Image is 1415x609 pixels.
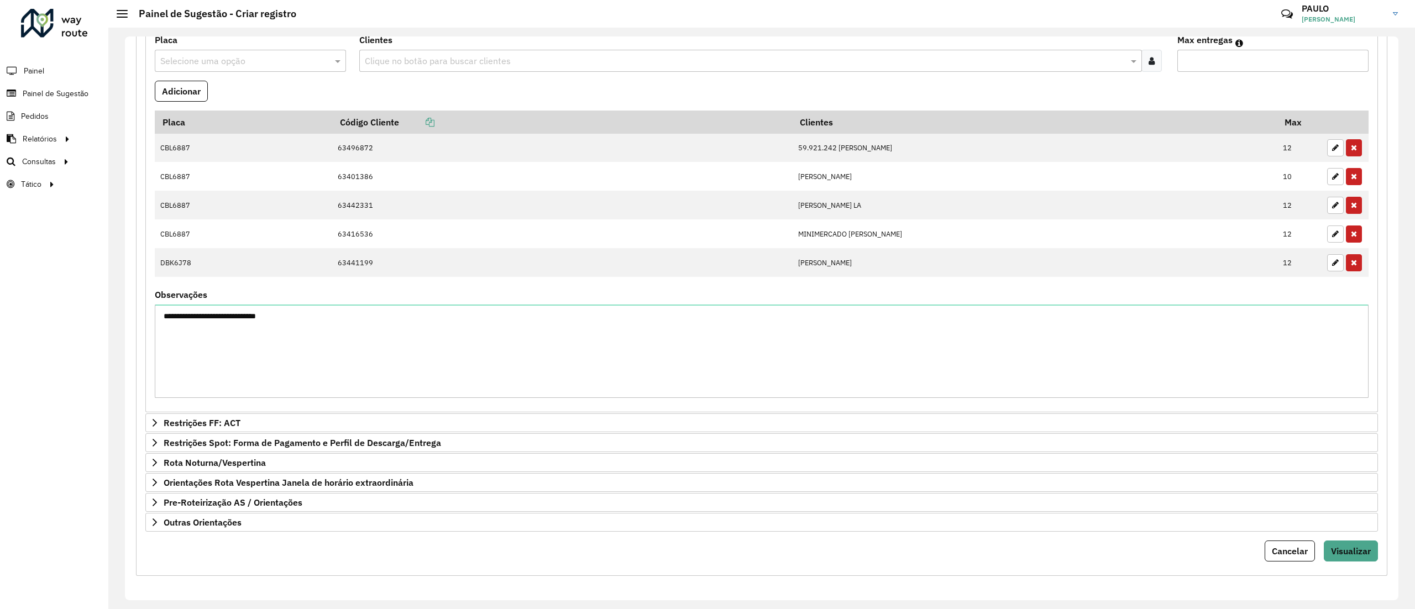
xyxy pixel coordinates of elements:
[1277,111,1322,134] th: Max
[164,478,413,487] span: Orientações Rota Vespertina Janela de horário extraordinária
[164,498,302,507] span: Pre-Roteirização AS / Orientações
[793,111,1277,134] th: Clientes
[21,111,49,122] span: Pedidos
[1302,3,1385,14] h3: PAULO
[1275,2,1299,26] a: Contato Rápido
[1277,248,1322,277] td: 12
[793,162,1277,191] td: [PERSON_NAME]
[145,31,1378,413] div: Mapas Sugeridos: Placa-Cliente
[164,418,240,427] span: Restrições FF: ACT
[793,191,1277,219] td: [PERSON_NAME] LA
[155,134,332,162] td: CBL6887
[145,453,1378,472] a: Rota Noturna/Vespertina
[793,248,1277,277] td: [PERSON_NAME]
[145,433,1378,452] a: Restrições Spot: Forma de Pagamento e Perfil de Descarga/Entrega
[332,111,793,134] th: Código Cliente
[155,248,332,277] td: DBK6J78
[359,33,392,46] label: Clientes
[145,413,1378,432] a: Restrições FF: ACT
[155,219,332,248] td: CBL6887
[145,493,1378,512] a: Pre-Roteirização AS / Orientações
[21,179,41,190] span: Tático
[1331,545,1371,556] span: Visualizar
[1277,219,1322,248] td: 12
[155,288,207,301] label: Observações
[22,156,56,167] span: Consultas
[128,8,296,20] h2: Painel de Sugestão - Criar registro
[24,65,44,77] span: Painel
[164,438,441,447] span: Restrições Spot: Forma de Pagamento e Perfil de Descarga/Entrega
[332,191,793,219] td: 63442331
[1277,162,1322,191] td: 10
[164,458,266,467] span: Rota Noturna/Vespertina
[332,248,793,277] td: 63441199
[145,473,1378,492] a: Orientações Rota Vespertina Janela de horário extraordinária
[1277,134,1322,162] td: 12
[332,219,793,248] td: 63416536
[1235,39,1243,48] em: Máximo de clientes que serão colocados na mesma rota com os clientes informados
[155,111,332,134] th: Placa
[793,134,1277,162] td: 59.921.242 [PERSON_NAME]
[1324,540,1378,561] button: Visualizar
[1177,33,1233,46] label: Max entregas
[155,191,332,219] td: CBL6887
[164,518,242,527] span: Outras Orientações
[1272,545,1308,556] span: Cancelar
[399,117,434,128] a: Copiar
[332,162,793,191] td: 63401386
[1265,540,1315,561] button: Cancelar
[1302,14,1385,24] span: [PERSON_NAME]
[332,134,793,162] td: 63496872
[155,162,332,191] td: CBL6887
[23,88,88,99] span: Painel de Sugestão
[155,81,208,102] button: Adicionar
[793,219,1277,248] td: MINIMERCADO [PERSON_NAME]
[1277,191,1322,219] td: 12
[23,133,57,145] span: Relatórios
[145,513,1378,532] a: Outras Orientações
[155,33,177,46] label: Placa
